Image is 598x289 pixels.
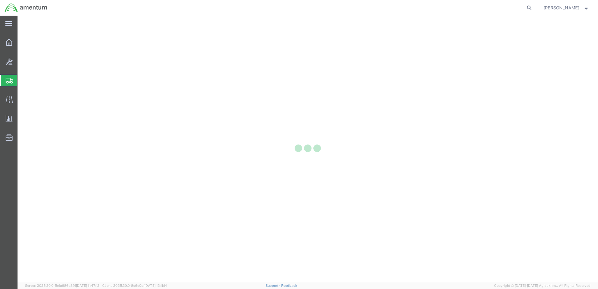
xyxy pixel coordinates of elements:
[281,284,297,287] a: Feedback
[102,284,167,287] span: Client: 2025.20.0-8c6e0cf
[494,283,590,288] span: Copyright © [DATE]-[DATE] Agistix Inc., All Rights Reserved
[25,284,99,287] span: Server: 2025.20.0-5efa686e39f
[544,4,579,11] span: Judy Lackie
[266,284,281,287] a: Support
[144,284,167,287] span: [DATE] 12:11:14
[4,3,48,13] img: logo
[76,284,99,287] span: [DATE] 11:47:12
[543,4,590,12] button: [PERSON_NAME]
